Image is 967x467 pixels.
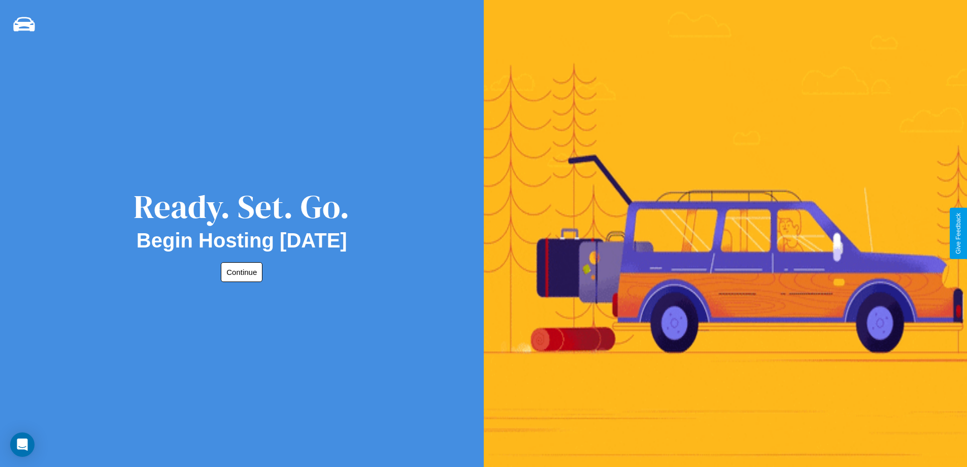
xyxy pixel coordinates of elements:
div: Ready. Set. Go. [134,184,350,229]
div: Give Feedback [955,213,962,254]
h2: Begin Hosting [DATE] [137,229,347,252]
button: Continue [221,262,262,282]
div: Open Intercom Messenger [10,432,35,457]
